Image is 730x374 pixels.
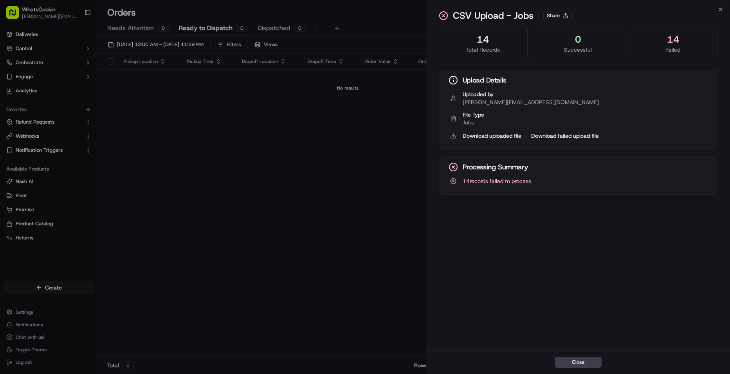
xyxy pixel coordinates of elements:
[555,357,602,368] button: Close
[5,172,63,186] a: 📗Knowledge Base
[35,83,108,89] div: We're available if you need us!
[543,11,572,20] button: Share
[16,175,60,183] span: Knowledge Base
[541,33,616,46] div: 0
[463,111,708,119] div: File Type
[445,33,521,46] div: 14
[30,142,46,149] span: [DATE]
[8,8,23,23] img: Nash
[531,132,599,140] button: Download failed upload file
[110,121,126,128] span: [DATE]
[8,31,142,44] p: Welcome 👋
[463,132,521,140] button: Download uploaded file
[439,9,717,22] div: CSV Upload - Jobs
[78,194,95,200] span: Pylon
[16,122,22,128] img: 1736555255976-a54dd68f-1ca7-489b-9aae-adbdc363a1c4
[24,121,104,128] span: [PERSON_NAME] [PERSON_NAME]
[20,50,141,59] input: Got a question? Start typing here...
[63,172,129,186] a: 💻API Documentation
[635,33,711,46] div: 14
[16,75,31,89] img: 9188753566659_6852d8bf1fb38e338040_72.png
[105,121,108,128] span: •
[26,142,29,149] span: •
[121,100,142,110] button: See all
[66,176,72,182] div: 💻
[463,119,708,126] div: Jobs
[8,114,20,126] img: Dianne Alexi Soriano
[439,70,717,90] div: Upload Details
[35,75,128,83] div: Start new chat
[74,175,126,183] span: API Documentation
[445,46,521,54] div: Total Records
[463,90,599,98] div: Uploaded by
[439,157,717,177] div: Processing Summary
[541,46,616,54] div: Successful
[463,98,599,106] div: [PERSON_NAME][EMAIL_ADDRESS][DOMAIN_NAME]
[55,194,95,200] a: Powered byPylon
[8,75,22,89] img: 1736555255976-a54dd68f-1ca7-489b-9aae-adbdc363a1c4
[635,46,711,54] div: Failed
[8,176,14,182] div: 📗
[133,77,142,86] button: Start new chat
[8,102,52,108] div: Past conversations
[463,177,531,185] span: 14 records failed to process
